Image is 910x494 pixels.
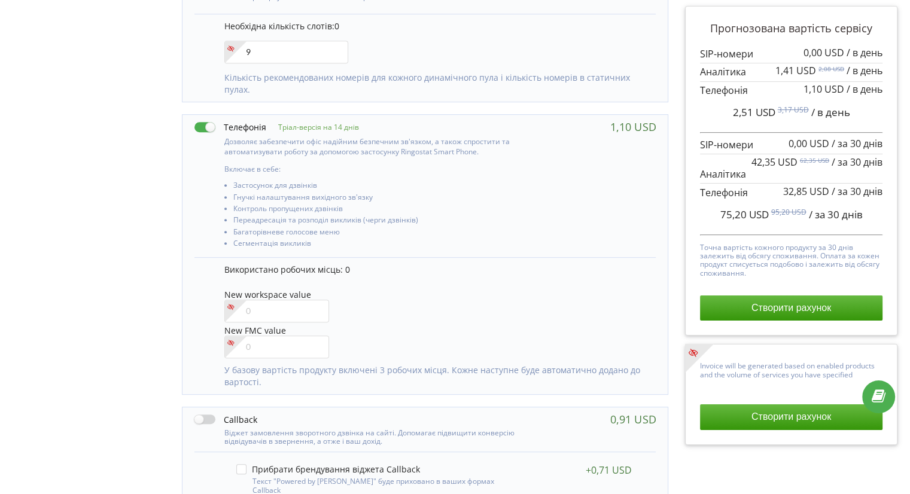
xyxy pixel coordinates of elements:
[224,336,329,358] input: 0
[832,185,882,198] span: / за 30 днів
[224,264,350,275] span: Використано робочих місць: 0
[832,137,882,150] span: / за 30 днів
[808,208,862,221] span: / за 30 днів
[700,359,882,379] p: Invoice will be generated based on enabled products and the volume of services you have specified
[224,325,286,336] span: New FMC value
[233,193,518,205] li: Гнучкі налаштування вихідного зв'язку
[224,300,329,322] input: 0
[789,137,829,150] span: 0,00 USD
[266,122,359,132] p: Тріал-версія на 14 днів
[224,41,348,63] input: Enter new value...
[751,155,798,169] span: 42,35 USD
[700,138,882,152] p: SIP-номери
[224,72,644,96] p: Кількість рекомендованих номерів для кожного динамічного пула і кількість номерів в статичних пулах.
[700,65,882,79] p: Аналітика
[700,295,882,321] button: Створити рахунок
[224,289,311,300] span: New workspace value
[732,105,775,119] span: 2,51 USD
[700,404,882,429] button: Створити рахунок
[194,121,266,133] label: Телефонія
[233,216,518,227] li: Переадресація та розподіл викликів (черги дзвінків)
[800,156,829,164] sup: 62,35 USD
[818,65,844,73] sup: 2,08 USD
[847,83,882,96] span: / в день
[847,64,882,77] span: / в день
[233,205,518,216] li: Контроль пропущених дзвінків
[700,84,882,97] p: Телефонія
[804,46,844,59] span: 0,00 USD
[804,83,844,96] span: 1,10 USD
[771,207,806,217] sup: 95,20 USD
[334,20,339,32] span: 0
[224,136,518,157] p: Дозволяє забезпечити офіс надійним безпечним зв'язком, а також спростити та автоматизувати роботу...
[700,47,882,61] p: SIP-номери
[610,413,656,425] div: 0,91 USD
[610,121,656,133] div: 1,10 USD
[700,240,882,278] p: Точна вартість кожного продукту за 30 днів залежить від обсягу споживання. Оплата за кожен продук...
[194,426,518,446] div: Віджет замовлення зворотного дзвінка на сайті. Допомагає підвищити конверсію відвідувачів в зверн...
[700,186,882,200] p: Телефонія
[233,181,518,193] li: Застосунок для дзвінків
[233,228,518,239] li: Багаторівневе голосове меню
[847,46,882,59] span: / в день
[700,157,882,181] p: Аналітика
[700,21,882,36] p: Прогнозована вартість сервісу
[832,155,882,169] span: / за 30 днів
[811,105,850,119] span: / в день
[236,464,420,474] label: Прибрати брендування віджета Callback
[783,185,829,198] span: 32,85 USD
[775,64,816,77] span: 1,41 USD
[777,105,808,115] sup: 3,17 USD
[224,164,518,174] p: Включає в себе:
[224,364,644,388] p: У базову вартість продукту включені 3 робочих місця. Кожне наступне буде автоматично додано до ва...
[586,464,632,476] div: +0,71 USD
[224,20,644,32] p: Необхідна кількість слотів:
[720,208,768,221] span: 75,20 USD
[194,413,257,426] label: Callback
[233,239,518,251] li: Сегментація викликів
